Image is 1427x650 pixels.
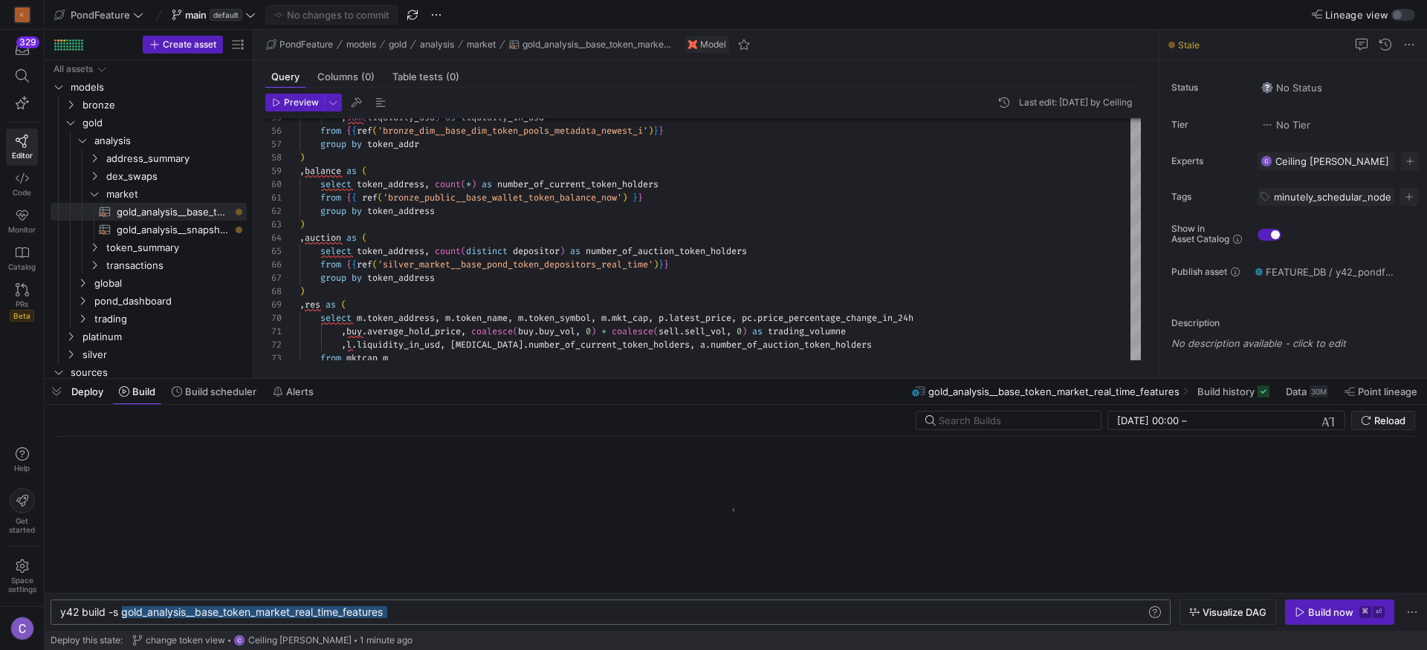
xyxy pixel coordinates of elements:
span: liquidity_in_usd [357,339,440,351]
span: buy_vol [539,325,575,337]
div: Press SPACE to select this row. [51,60,247,78]
span: . [705,339,711,351]
button: Build scheduler [165,379,263,404]
span: 'bronze_dim__base_dim_token_pools_metadata_newest_ [378,125,638,137]
span: gold_analysis__base_token_market_real_time_features [522,39,673,50]
button: change token viewhttps://lh3.googleusercontent.com/a/ACg8ocL5hHIcNgxjrjDvW2IB9Zc3OMw20Wvong8C6gpu... [129,631,416,650]
span: Show in Asset Catalog [1171,224,1229,244]
img: https://lh3.googleusercontent.com/a/ACg8ocL5hHIcNgxjrjDvW2IB9Zc3OMw20Wvong8C6gpurw_crp9hOg=s96-c [10,617,34,640]
span: ) [471,178,476,190]
p: No description available - click to edit [1171,337,1421,349]
button: No tierNo Tier [1258,115,1314,134]
span: a [700,339,705,351]
div: 61 [265,191,282,204]
span: coalesce [612,325,653,337]
span: No Status [1261,82,1322,94]
span: , [508,312,513,324]
span: ( [372,259,378,270]
span: Deploy [71,386,103,397]
button: Getstarted [6,482,38,540]
button: market [463,36,499,53]
a: Catalog [6,240,38,277]
span: Build [132,386,155,397]
span: global [94,275,245,292]
button: analysis [416,36,458,53]
span: Code [13,188,31,197]
span: – [1182,415,1187,426]
span: . [352,339,357,351]
div: 58 [265,151,282,164]
span: 'silver_market__base_pond_token_depositors_real_ti [378,259,638,270]
span: default [210,9,242,21]
span: depositor [513,245,560,257]
a: Code [6,166,38,203]
span: ) [300,218,305,230]
div: Press SPACE to select this row. [51,203,247,221]
button: maindefault [168,5,259,25]
kbd: ⌘ [1359,606,1371,618]
span: from [320,259,341,270]
span: token_address [367,272,435,284]
div: Press SPACE to select this row. [51,238,247,256]
span: number_of_auction_token_holders [586,245,747,257]
div: Press SPACE to select this row. [51,221,247,238]
span: + [601,325,606,337]
span: Query [271,72,300,82]
div: 64 [265,231,282,244]
span: platinum [82,328,245,345]
input: End datetime [1190,415,1287,426]
span: Reload [1374,415,1405,426]
span: buy [346,325,362,337]
span: token_address [357,245,424,257]
button: Point lineage [1338,379,1424,404]
span: gold [82,114,245,131]
span: coalesce [471,325,513,337]
span: , [690,339,695,351]
span: token_address [367,312,435,324]
a: Monitor [6,203,38,240]
span: Deploy this state: [51,635,123,646]
img: No status [1261,82,1273,94]
span: Columns [317,72,375,82]
span: } [659,259,664,270]
span: analysis [94,132,245,149]
span: me' [638,259,653,270]
span: ) [742,325,747,337]
span: { [352,259,357,270]
span: gold [389,39,407,50]
span: ( [362,232,367,244]
span: ref [357,259,372,270]
div: 63 [265,218,282,231]
div: 72 [265,338,282,351]
span: select [320,245,352,257]
span: PRs [16,299,28,308]
div: C [15,7,30,22]
span: silver [82,346,245,363]
span: pond_dashboard [94,293,245,310]
span: i' [638,125,648,137]
span: Data [1286,386,1307,397]
span: Monitor [8,225,36,234]
div: 67 [265,271,282,285]
span: token_symbol [528,312,591,324]
span: ) [653,259,659,270]
span: m [383,352,388,364]
span: bronze [82,97,245,114]
span: Catalog [8,262,36,271]
span: ) [300,152,305,163]
div: 65 [265,244,282,258]
button: PondFeature [262,36,337,53]
span: } [664,259,669,270]
span: number_of_current_token_holders [528,339,690,351]
span: , [461,325,466,337]
span: Tier [1171,120,1246,130]
button: Create asset [143,36,223,53]
span: l [346,339,352,351]
span: mkt_cap [612,312,648,324]
span: group [320,138,346,150]
span: Preview [284,97,319,108]
span: token_addr [367,138,419,150]
span: as [346,232,357,244]
a: PRsBeta [6,277,38,328]
div: Press SPACE to select this row. [51,96,247,114]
